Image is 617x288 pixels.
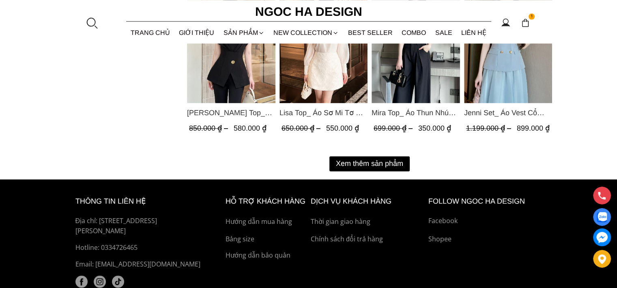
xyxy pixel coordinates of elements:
a: BEST SELLER [344,22,398,43]
a: LIÊN HỆ [457,22,491,43]
a: Link to Jenni Set_ Áo Vest Cổ Tròn Đính Cúc, Chân Váy Tơ Màu Xanh A1051+CV132 [464,107,552,118]
span: 1 [529,13,535,20]
p: Địa chỉ: [STREET_ADDRESS][PERSON_NAME] [75,216,207,236]
div: SẢN PHẨM [219,22,269,43]
span: 650.000 ₫ [281,124,322,132]
a: Link to Lisa Top_ Áo Sơ Mi Tơ Mix Ren Hoa A998 [279,107,368,118]
a: Hướng dẫn bảo quản [226,250,307,261]
h6: Follow ngoc ha Design [428,196,542,207]
span: 899.000 ₫ [516,124,549,132]
span: Mira Top_ Áo Thun Nhún Lệch Cổ A1048 [372,107,460,118]
a: tiktok [112,275,124,288]
span: 850.000 ₫ [189,124,230,132]
a: Combo [397,22,431,43]
span: 580.000 ₫ [234,124,267,132]
span: [PERSON_NAME] Top_ Áo Mix Tơ Thân Bổ Mảnh Vạt Chéo Màu Đen A1057 [187,107,275,118]
a: GIỚI THIỆU [174,22,219,43]
a: Display image [593,208,611,226]
a: Shopee [428,234,542,245]
button: Xem thêm sản phẩm [329,156,410,171]
h6: Dịch vụ khách hàng [311,196,424,207]
img: img-CART-ICON-ksit0nf1 [521,18,530,27]
a: Hotline: 0334726465 [75,243,207,253]
a: Bảng size [226,234,307,245]
a: Link to Jenny Top_ Áo Mix Tơ Thân Bổ Mảnh Vạt Chéo Màu Đen A1057 [187,107,275,118]
img: Display image [597,212,607,222]
a: Hướng dẫn mua hàng [226,217,307,227]
span: Lisa Top_ Áo Sơ Mi Tơ Mix Ren Hoa A998 [279,107,368,118]
a: TRANG CHỦ [126,22,175,43]
span: Jenni Set_ Áo Vest Cổ Tròn Đính Cúc, Chân Váy Tơ Màu Xanh A1051+CV132 [464,107,552,118]
span: 550.000 ₫ [326,124,359,132]
a: Ngoc Ha Design [248,2,370,21]
a: Chính sách đổi trả hàng [311,234,424,245]
span: 699.000 ₫ [374,124,415,132]
h6: hỗ trợ khách hàng [226,196,307,207]
a: Link to Mira Top_ Áo Thun Nhún Lệch Cổ A1048 [372,107,460,118]
a: Facebook [428,216,542,226]
span: 350.000 ₫ [418,124,451,132]
span: 1.199.000 ₫ [466,124,513,132]
p: Email: [EMAIL_ADDRESS][DOMAIN_NAME] [75,259,207,270]
img: instagram [94,275,106,288]
a: messenger [593,228,611,246]
a: facebook (1) [75,275,88,288]
h6: thông tin liên hệ [75,196,207,207]
a: SALE [431,22,457,43]
a: NEW COLLECTION [269,22,344,43]
a: Thời gian giao hàng [311,217,424,227]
